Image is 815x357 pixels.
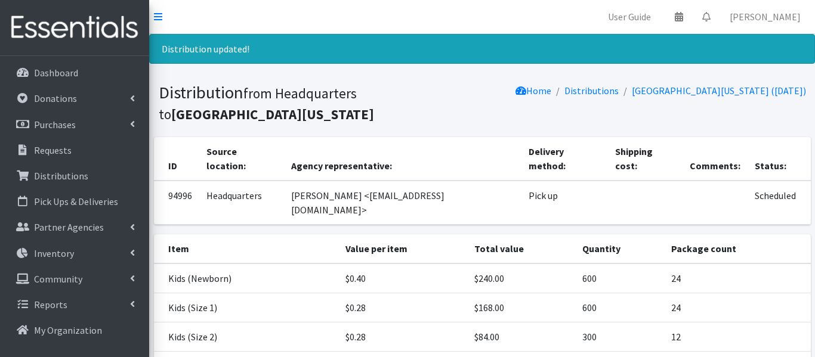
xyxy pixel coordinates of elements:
p: Pick Ups & Deliveries [34,195,118,207]
p: Dashboard [34,67,78,79]
p: Donations [34,92,77,104]
a: Community [5,267,144,291]
td: 12 [664,322,810,352]
th: Value per item [338,234,467,263]
a: Distributions [564,85,619,97]
td: 600 [575,293,664,322]
td: $0.40 [338,263,467,293]
a: Requests [5,138,144,162]
td: 300 [575,322,664,352]
td: Scheduled [748,181,810,225]
td: $0.28 [338,322,467,352]
td: [PERSON_NAME] <[EMAIL_ADDRESS][DOMAIN_NAME]> [284,181,521,225]
td: Kids (Newborn) [154,263,338,293]
a: [GEOGRAPHIC_DATA][US_STATE] ([DATE]) [632,85,806,97]
td: $84.00 [467,322,575,352]
a: Home [515,85,551,97]
p: Requests [34,144,72,156]
p: Inventory [34,247,74,259]
td: Headquarters [199,181,285,225]
th: Item [154,234,338,263]
h1: Distribution [159,82,478,123]
td: $168.00 [467,293,575,322]
p: Partner Agencies [34,221,104,233]
th: Status: [748,137,810,181]
a: [PERSON_NAME] [720,5,810,29]
a: My Organization [5,318,144,342]
th: Total value [467,234,575,263]
td: 94996 [154,181,199,225]
p: My Organization [34,324,102,336]
a: Pick Ups & Deliveries [5,190,144,213]
th: Package count [664,234,810,263]
b: [GEOGRAPHIC_DATA][US_STATE] [171,105,374,123]
td: $240.00 [467,263,575,293]
a: Dashboard [5,61,144,85]
a: Inventory [5,241,144,265]
td: 24 [664,263,810,293]
a: Partner Agencies [5,215,144,239]
th: Quantity [575,234,664,263]
td: Pick up [521,181,608,225]
small: from Headquarters to [159,85,374,123]
p: Reports [34,299,67,311]
p: Purchases [34,119,76,131]
th: Shipping cost: [608,137,683,181]
td: Kids (Size 2) [154,322,338,352]
a: User Guide [598,5,660,29]
a: Purchases [5,113,144,136]
td: 24 [664,293,810,322]
th: Source location: [199,137,285,181]
th: Comments: [683,137,748,181]
td: Kids (Size 1) [154,293,338,322]
th: Agency representative: [284,137,521,181]
th: Delivery method: [521,137,608,181]
p: Community [34,273,82,285]
td: $0.28 [338,293,467,322]
img: HumanEssentials [5,8,144,48]
th: ID [154,137,199,181]
td: 600 [575,263,664,293]
a: Reports [5,293,144,316]
a: Donations [5,86,144,110]
a: Distributions [5,164,144,188]
p: Distributions [34,170,88,182]
div: Distribution updated! [149,34,815,64]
